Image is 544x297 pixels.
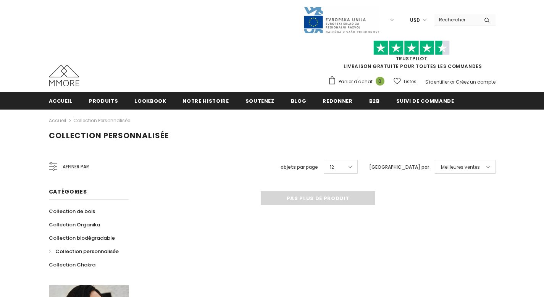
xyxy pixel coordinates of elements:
span: Blog [291,97,307,105]
a: Accueil [49,116,66,125]
label: [GEOGRAPHIC_DATA] par [369,163,429,171]
span: Collection Organika [49,221,100,228]
span: B2B [369,97,380,105]
span: Panier d'achat [339,78,373,86]
a: Collection personnalisée [73,117,130,124]
a: Suivi de commande [396,92,454,109]
img: Javni Razpis [303,6,379,34]
a: Collection de bois [49,205,95,218]
a: Créez un compte [456,79,496,85]
img: Faites confiance aux étoiles pilotes [373,40,450,55]
span: USD [410,16,420,24]
a: Produits [89,92,118,109]
img: Cas MMORE [49,65,79,86]
a: Redonner [323,92,352,109]
span: Notre histoire [182,97,229,105]
a: soutenez [245,92,274,109]
a: Listes [394,75,416,88]
span: Catégories [49,188,87,195]
span: Meilleures ventes [441,163,480,171]
span: Redonner [323,97,352,105]
span: or [450,79,455,85]
span: Collection personnalisée [55,248,119,255]
a: TrustPilot [396,55,428,62]
a: Notre histoire [182,92,229,109]
label: objets par page [281,163,318,171]
a: Collection biodégradable [49,231,115,245]
a: B2B [369,92,380,109]
a: Javni Razpis [303,16,379,23]
span: Affiner par [63,163,89,171]
input: Search Site [434,14,478,25]
span: LIVRAISON GRATUITE POUR TOUTES LES COMMANDES [328,44,496,69]
span: 0 [376,77,384,86]
span: Lookbook [134,97,166,105]
span: Collection de bois [49,208,95,215]
span: Suivi de commande [396,97,454,105]
span: Collection Chakra [49,261,95,268]
a: S'identifier [425,79,449,85]
a: Accueil [49,92,73,109]
a: Lookbook [134,92,166,109]
span: Collection biodégradable [49,234,115,242]
a: Collection Organika [49,218,100,231]
span: Listes [404,78,416,86]
a: Panier d'achat 0 [328,76,388,87]
span: Produits [89,97,118,105]
span: soutenez [245,97,274,105]
a: Collection personnalisée [49,245,119,258]
span: 12 [330,163,334,171]
span: Collection personnalisée [49,130,169,141]
span: Accueil [49,97,73,105]
a: Blog [291,92,307,109]
a: Collection Chakra [49,258,95,271]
